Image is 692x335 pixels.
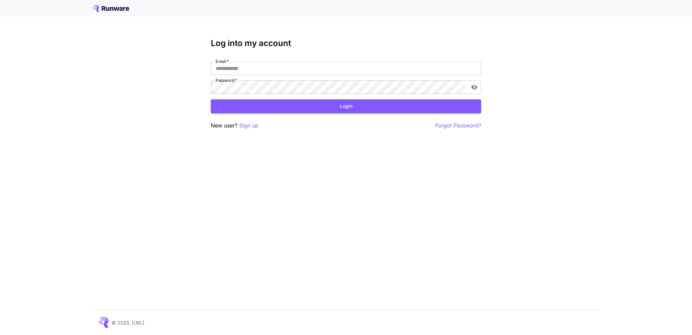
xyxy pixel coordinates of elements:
label: Password [216,77,237,83]
p: New user? [211,121,258,130]
button: toggle password visibility [468,81,480,93]
button: Forgot Password? [435,121,481,130]
button: Login [211,99,481,113]
button: Sign up [239,121,258,130]
p: © 2025, [URL] [112,319,144,326]
label: Email [216,58,229,64]
h3: Log into my account [211,39,481,48]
